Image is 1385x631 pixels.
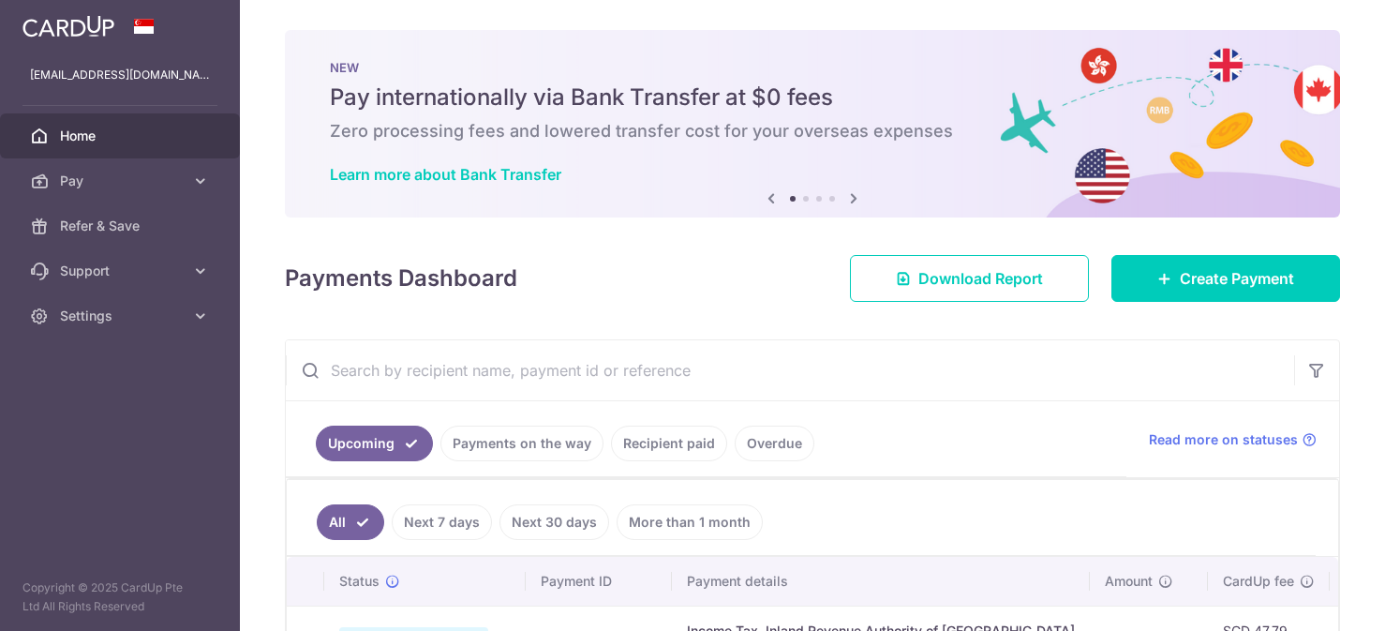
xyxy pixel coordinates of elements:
a: Payments on the way [440,426,603,461]
th: Payment details [672,557,1090,606]
span: Read more on statuses [1149,430,1298,449]
a: Read more on statuses [1149,430,1317,449]
h5: Pay internationally via Bank Transfer at $0 fees [330,83,1295,113]
img: CardUp [22,15,114,38]
span: Status [339,572,380,591]
a: More than 1 month [617,504,763,540]
a: Recipient paid [611,426,727,461]
a: Next 30 days [499,504,609,540]
span: CardUp fee [1223,572,1294,591]
a: Overdue [735,426,814,461]
a: Upcoming [316,426,433,461]
span: Create Payment [1180,267,1294,290]
a: Learn more about Bank Transfer [330,165,561,184]
span: Settings [60,307,184,325]
a: Download Report [850,255,1089,302]
p: NEW [330,60,1295,75]
span: Refer & Save [60,217,184,235]
span: Download Report [918,267,1043,290]
a: Create Payment [1111,255,1340,302]
h6: Zero processing fees and lowered transfer cost for your overseas expenses [330,120,1295,143]
span: Home [60,127,184,145]
span: Amount [1105,572,1153,591]
th: Payment ID [526,557,672,606]
input: Search by recipient name, payment id or reference [286,340,1294,400]
p: [EMAIL_ADDRESS][DOMAIN_NAME] [30,66,210,84]
span: Pay [60,172,184,190]
span: Support [60,262,184,280]
iframe: Opens a widget where you can find more information [1265,575,1366,622]
a: Next 7 days [392,504,492,540]
a: All [317,504,384,540]
img: Bank transfer banner [285,30,1340,218]
h4: Payments Dashboard [285,262,517,295]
